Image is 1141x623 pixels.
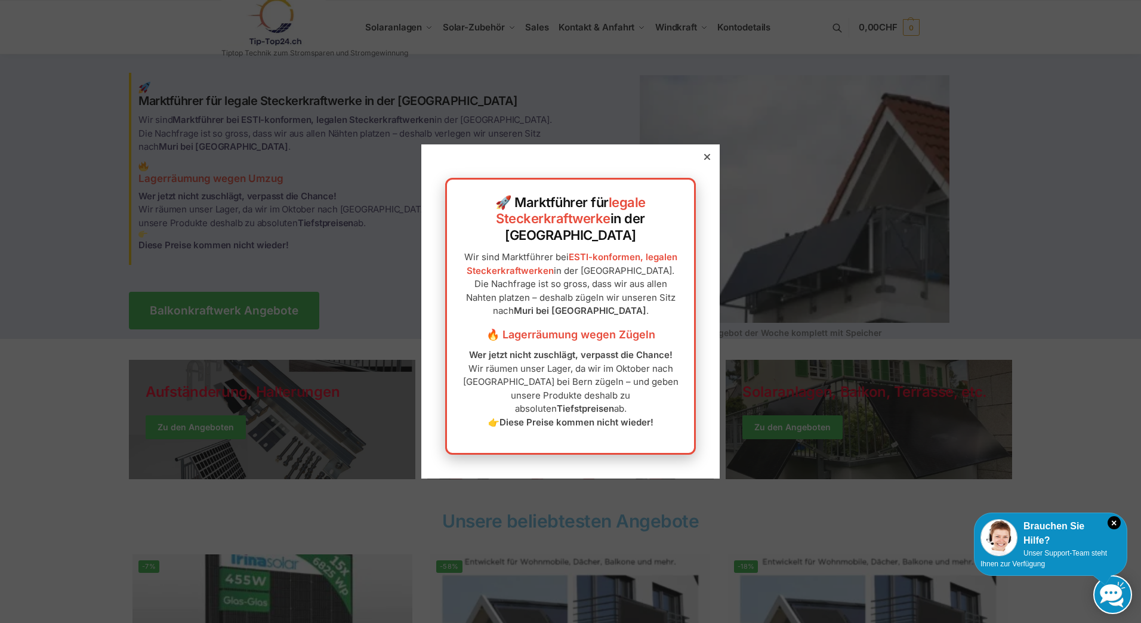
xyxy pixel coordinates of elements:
p: Wir sind Marktführer bei in der [GEOGRAPHIC_DATA]. Die Nachfrage ist so gross, dass wir aus allen... [459,251,682,318]
strong: Tiefstpreisen [557,403,614,414]
img: Customer service [980,519,1017,556]
h3: 🔥 Lagerräumung wegen Zügeln [459,327,682,343]
span: Unser Support-Team steht Ihnen zur Verfügung [980,549,1107,568]
p: Wir räumen unser Lager, da wir im Oktober nach [GEOGRAPHIC_DATA] bei Bern zügeln – und geben unse... [459,348,682,429]
strong: Wer jetzt nicht zuschlägt, verpasst die Chance! [469,349,673,360]
strong: Diese Preise kommen nicht wieder! [499,417,653,428]
strong: Muri bei [GEOGRAPHIC_DATA] [514,305,646,316]
a: legale Steckerkraftwerke [496,195,646,227]
h2: 🚀 Marktführer für in der [GEOGRAPHIC_DATA] [459,195,682,244]
div: Brauchen Sie Hilfe? [980,519,1121,548]
i: Schließen [1108,516,1121,529]
a: ESTI-konformen, legalen Steckerkraftwerken [467,251,677,276]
